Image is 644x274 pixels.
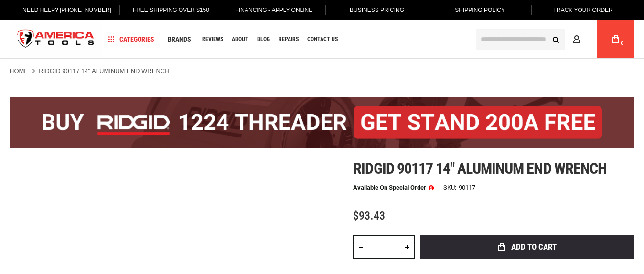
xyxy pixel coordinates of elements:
span: Blog [257,36,270,42]
span: Repairs [279,36,299,42]
span: Categories [108,36,154,42]
strong: SKU [443,184,459,190]
img: BOGO: Buy the RIDGID® 1224 Threader (26092), get the 92467 200A Stand FREE! [10,97,634,148]
strong: RIDGID 90117 14" ALUMINUM END WRENCH [39,67,169,74]
a: Categories [104,33,159,46]
p: Available on Special Order [353,184,434,191]
a: Brands [163,33,195,46]
img: America Tools [10,21,102,57]
span: Shipping Policy [455,7,505,13]
span: 0 [621,41,623,46]
span: Ridgid 90117 14" aluminum end wrench [353,159,606,178]
a: Blog [253,33,274,46]
a: store logo [10,21,102,57]
span: Reviews [202,36,223,42]
a: Contact Us [303,33,342,46]
button: Add to Cart [420,235,634,259]
span: $93.43 [353,209,385,222]
span: Contact Us [307,36,338,42]
a: 0 [607,20,625,58]
button: Search [547,30,565,48]
span: Add to Cart [511,243,557,251]
span: Brands [168,36,191,42]
a: Reviews [198,33,227,46]
a: Repairs [274,33,303,46]
span: About [232,36,248,42]
a: Home [10,67,28,75]
a: About [227,33,253,46]
div: 90117 [459,184,475,190]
